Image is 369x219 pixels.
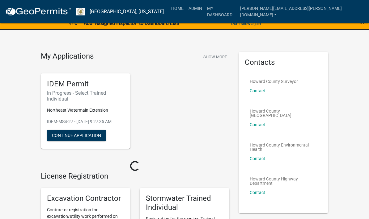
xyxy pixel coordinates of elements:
[41,52,94,61] h4: My Applications
[47,118,124,125] p: IDEM-MS4-27 - [DATE] 9:27:35 AM
[250,177,317,185] p: Howard County Highway Department
[41,172,229,181] h4: License Registration
[229,19,263,29] button: Don't show again
[360,19,364,26] button: Close
[205,2,238,21] a: My Dashboard
[250,109,317,118] p: Howard County [GEOGRAPHIC_DATA]
[250,156,265,161] a: Contact
[47,90,124,102] h6: In Progress - Select Trained Individual
[90,6,164,17] a: [GEOGRAPHIC_DATA], [US_STATE]
[47,194,124,203] h5: Excavation Contractor
[84,20,179,26] strong: Add "Assigned Inspector" to Dashboard List!
[169,2,186,14] a: Home
[186,2,205,14] a: Admin
[250,88,265,93] a: Contact
[238,2,364,21] a: [PERSON_NAME][EMAIL_ADDRESS][PERSON_NAME][DOMAIN_NAME]
[47,107,124,114] p: Northeast Watermain Extension
[47,130,106,141] button: Continue Application
[250,122,265,127] a: Contact
[250,190,265,195] a: Contact
[47,80,124,89] h5: IDEM Permit
[245,58,322,67] h5: Contacts
[76,8,85,15] img: Howard County, Indiana
[146,194,223,212] h5: Stormwater Trained Individual
[66,19,80,29] a: View
[250,143,317,151] p: Howard County Environmental Health
[201,52,229,62] button: Show More
[250,79,298,84] p: Howard County Surveyor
